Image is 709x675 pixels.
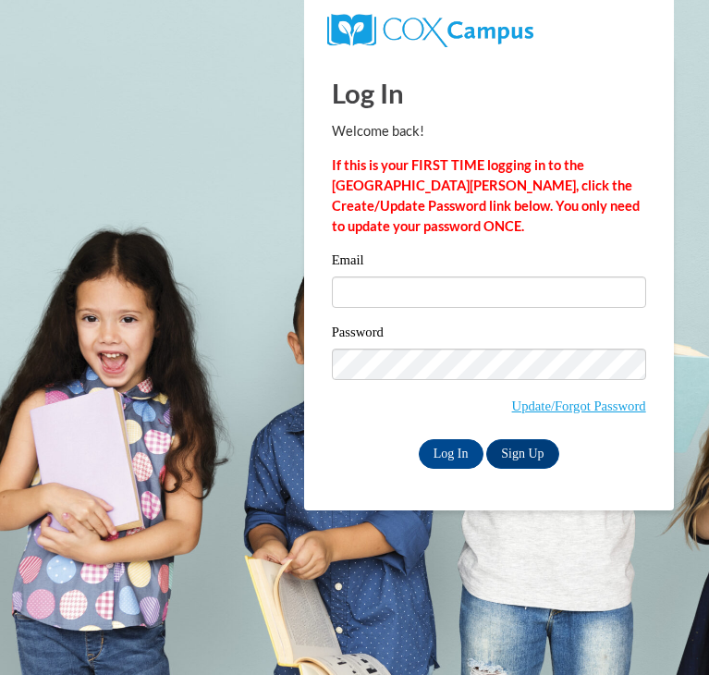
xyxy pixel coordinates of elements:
a: Update/Forgot Password [512,399,646,413]
h1: Log In [332,74,646,112]
label: Email [332,253,646,272]
strong: If this is your FIRST TIME logging in to the [GEOGRAPHIC_DATA][PERSON_NAME], click the Create/Upd... [332,157,640,234]
label: Password [332,325,646,344]
a: COX Campus [327,21,533,37]
p: Welcome back! [332,121,646,141]
input: Log In [419,439,483,469]
img: COX Campus [327,14,533,47]
a: Sign Up [486,439,558,469]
